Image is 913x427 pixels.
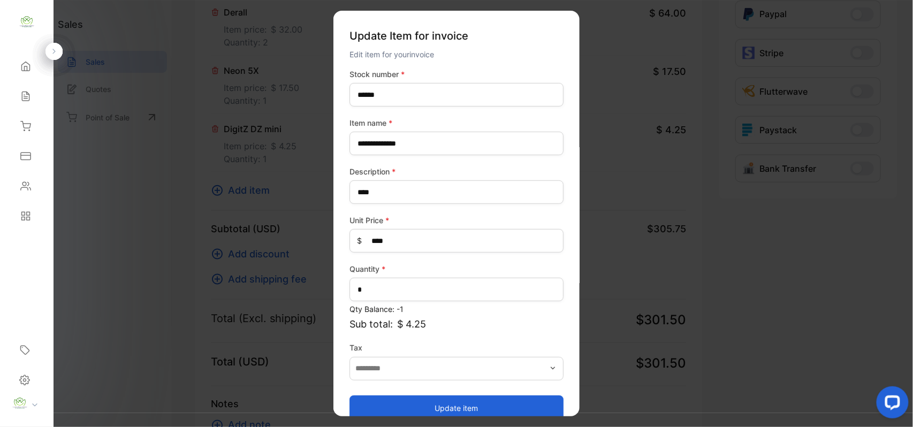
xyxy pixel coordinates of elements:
[349,303,564,315] p: Qty Balance: -1
[868,382,913,427] iframe: LiveChat chat widget
[357,235,362,246] span: $
[397,317,426,331] span: $ 4.25
[349,317,564,331] p: Sub total:
[349,342,564,353] label: Tax
[349,68,564,80] label: Stock number
[12,395,28,411] img: profile
[349,117,564,128] label: Item name
[19,14,35,30] img: logo
[349,215,564,226] label: Unit Price
[349,50,434,59] span: Edit item for your invoice
[349,395,564,421] button: Update item
[349,24,564,48] p: Update Item for invoice
[349,263,564,274] label: Quantity
[349,166,564,177] label: Description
